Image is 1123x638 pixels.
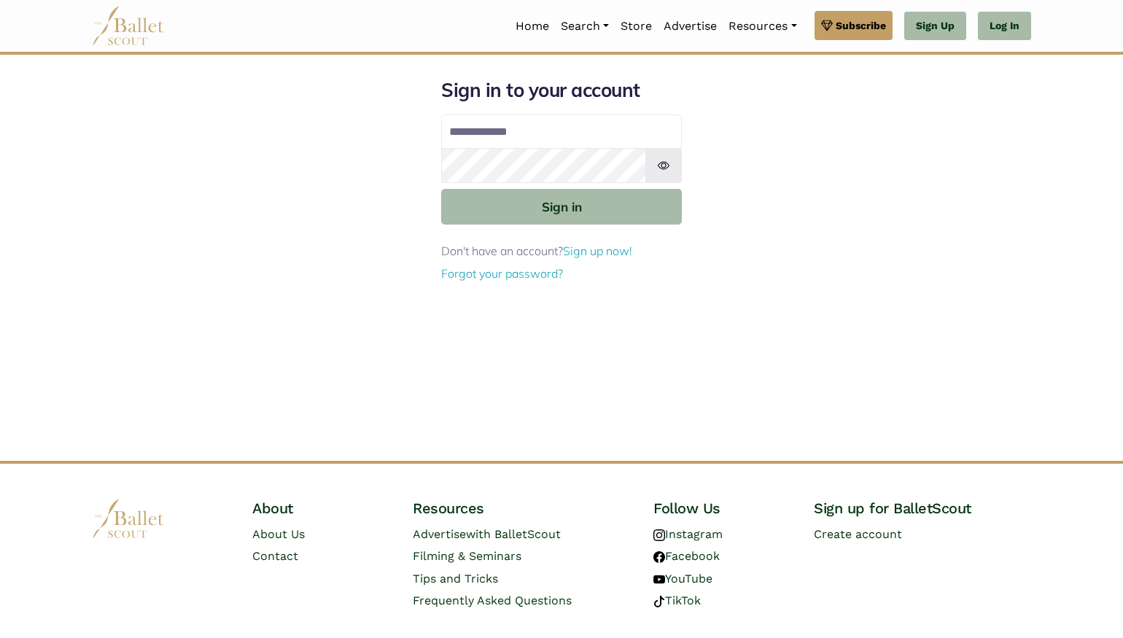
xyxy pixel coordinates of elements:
[653,529,665,541] img: instagram logo
[466,527,561,541] span: with BalletScout
[413,549,521,563] a: Filming & Seminars
[978,12,1031,41] a: Log In
[653,527,723,541] a: Instagram
[441,266,563,281] a: Forgot your password?
[413,572,498,586] a: Tips and Tricks
[252,499,389,518] h4: About
[815,11,893,40] a: Subscribe
[441,242,682,261] p: Don't have an account?
[441,78,682,103] h1: Sign in to your account
[723,11,802,42] a: Resources
[653,574,665,586] img: youtube logo
[555,11,615,42] a: Search
[653,594,701,607] a: TikTok
[653,596,665,607] img: tiktok logo
[413,527,561,541] a: Advertisewith BalletScout
[252,527,305,541] a: About Us
[441,189,682,225] button: Sign in
[413,499,630,518] h4: Resources
[653,572,712,586] a: YouTube
[252,549,298,563] a: Contact
[836,17,886,34] span: Subscribe
[563,244,632,258] a: Sign up now!
[904,12,966,41] a: Sign Up
[510,11,555,42] a: Home
[92,499,165,539] img: logo
[658,11,723,42] a: Advertise
[821,17,833,34] img: gem.svg
[615,11,658,42] a: Store
[653,551,665,563] img: facebook logo
[814,527,902,541] a: Create account
[413,594,572,607] a: Frequently Asked Questions
[653,549,720,563] a: Facebook
[653,499,790,518] h4: Follow Us
[814,499,1031,518] h4: Sign up for BalletScout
